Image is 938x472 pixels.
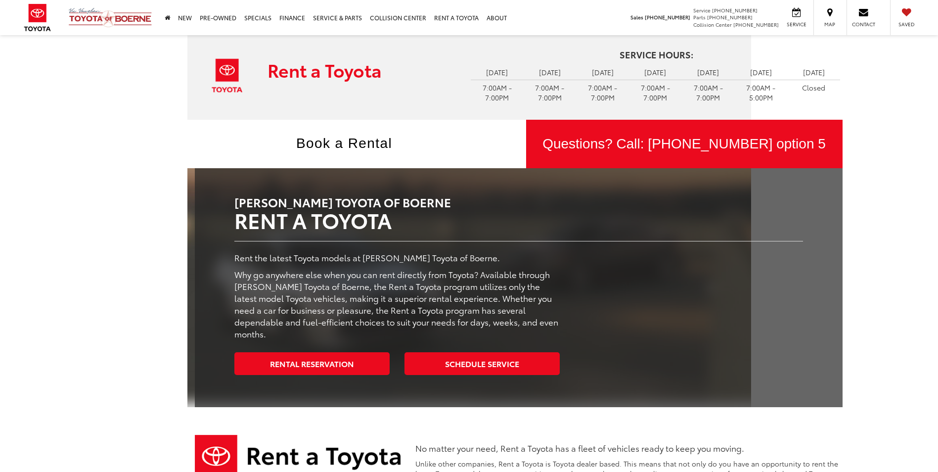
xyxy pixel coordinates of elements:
[735,80,788,105] td: 7:00AM - 5:00PM
[471,50,843,60] h4: Service Hours:
[785,21,807,28] span: Service
[707,13,753,21] span: [PHONE_NUMBER]
[234,205,392,235] span: Rent a Toyota
[234,195,803,232] h1: [PERSON_NAME] Toyota of Boerne
[234,268,560,339] p: Why go anywhere else when you can rent directly from Toyota? Available through [PERSON_NAME] Toyo...
[733,21,779,28] span: [PHONE_NUMBER]
[819,21,841,28] span: Map
[682,65,735,80] td: [DATE]
[471,65,524,80] td: [DATE]
[693,6,711,14] span: Service
[202,54,253,97] img: toyota.png
[712,6,758,14] span: [PHONE_NUMBER]
[526,120,843,168] a: Questions? Call: [PHONE_NUMBER] option 5
[787,80,840,95] td: Closed
[575,251,803,380] iframe: How To Rent A Toyota
[524,80,577,105] td: 7:00AM - 7:00PM
[404,352,560,375] a: Schedule Service
[645,13,690,21] span: [PHONE_NUMBER]
[682,80,735,105] td: 7:00AM - 7:00PM
[524,65,577,80] td: [DATE]
[787,65,840,80] td: [DATE]
[852,21,875,28] span: Contact
[630,13,643,21] span: Sales
[895,21,917,28] span: Saved
[471,80,524,105] td: 7:00AM - 7:00PM
[576,80,629,105] td: 7:00AM - 7:00PM
[234,251,500,263] bold: Rent the latest Toyota models at [PERSON_NAME] Toyota of Boerne.
[735,65,788,80] td: [DATE]
[693,13,706,21] span: Parts
[576,65,629,80] td: [DATE]
[629,80,682,105] td: 7:00AM - 7:00PM
[693,21,732,28] span: Collision Center
[629,65,682,80] td: [DATE]
[68,7,152,28] img: Vic Vaughan Toyota of Boerne
[296,136,407,151] a: Book a Rental
[415,442,842,454] p: No matter your need, Rent a Toyota has a fleet of vehicles ready to keep you moving.
[268,60,448,80] h1: Rent a Toyota
[234,352,390,375] a: Rental Reservation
